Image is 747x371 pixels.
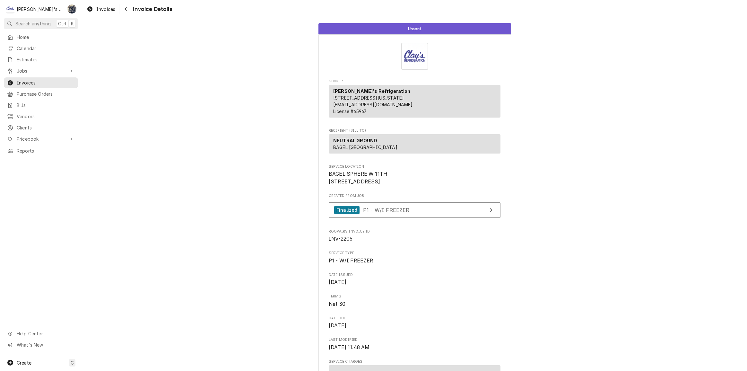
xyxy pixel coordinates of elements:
[4,77,78,88] a: Invoices
[329,193,500,221] div: Created From Job
[17,6,64,13] div: [PERSON_NAME]'s Refrigeration
[334,206,360,215] div: Finalized
[329,278,500,286] span: Date Issued
[363,207,410,213] span: P1 - W/I FREEZER
[329,202,500,218] a: View Job
[15,20,51,27] span: Search anything
[329,258,373,264] span: P1 - W/I FREEZER
[318,23,511,34] div: Status
[67,4,76,13] div: SB
[329,85,500,118] div: Sender
[329,79,500,120] div: Invoice Sender
[333,145,397,150] span: BAGEL [GEOGRAPHIC_DATA]
[4,111,78,122] a: Vendors
[4,340,78,350] a: Go to What's New
[329,134,500,156] div: Recipient (Bill To)
[329,235,500,243] span: Roopairs Invoice ID
[329,128,500,156] div: Invoice Recipient
[329,229,500,234] span: Roopairs Invoice ID
[333,102,413,107] a: [EMAIL_ADDRESS][DOMAIN_NAME]
[333,88,411,94] strong: [PERSON_NAME]'s Refrigeration
[329,134,500,154] div: Recipient (Bill To)
[131,5,172,13] span: Invoice Details
[4,32,78,42] a: Home
[4,54,78,65] a: Estimates
[4,66,78,76] a: Go to Jobs
[329,251,500,264] div: Service Type
[329,359,500,364] span: Service Charges
[4,134,78,144] a: Go to Pricebook
[401,43,428,70] img: Logo
[17,136,65,142] span: Pricebook
[329,170,500,185] span: Service Location
[17,113,75,120] span: Vendors
[67,4,76,13] div: Sarah Bendele's Avatar
[333,109,367,114] span: License # 65967
[96,6,115,13] span: Invoices
[329,272,500,278] span: Date Issued
[17,330,74,337] span: Help Center
[329,294,500,308] div: Terms
[329,301,345,307] span: Net 30
[329,279,346,285] span: [DATE]
[329,257,500,265] span: Service Type
[329,164,500,186] div: Service Location
[4,146,78,156] a: Reports
[329,337,500,351] div: Last Modified
[17,79,75,86] span: Invoices
[329,193,500,199] span: Created From Job
[17,341,74,348] span: What's New
[329,316,500,330] div: Date Due
[4,100,78,110] a: Bills
[329,294,500,299] span: Terms
[17,147,75,154] span: Reports
[17,124,75,131] span: Clients
[329,344,369,350] span: [DATE] 11:48 AM
[84,4,118,14] a: Invoices
[329,344,500,351] span: Last Modified
[4,18,78,29] button: Search anythingCtrlK
[4,328,78,339] a: Go to Help Center
[17,102,75,109] span: Bills
[121,4,131,14] button: Navigate back
[329,322,500,330] span: Date Due
[17,91,75,97] span: Purchase Orders
[329,164,500,169] span: Service Location
[329,251,500,256] span: Service Type
[408,27,421,31] span: Unsent
[71,359,74,366] span: C
[71,20,74,27] span: K
[17,67,65,74] span: Jobs
[6,4,15,13] div: Clay's Refrigeration's Avatar
[329,171,387,185] span: BAGEL SPHERE W 11TH [STREET_ADDRESS]
[4,122,78,133] a: Clients
[329,322,346,329] span: [DATE]
[6,4,15,13] div: C
[329,300,500,308] span: Terms
[329,236,352,242] span: INV-2205
[17,360,31,366] span: Create
[329,79,500,84] span: Sender
[333,138,377,143] strong: NEUTRAL GROUND
[17,45,75,52] span: Calendar
[58,20,66,27] span: Ctrl
[17,56,75,63] span: Estimates
[333,95,404,101] span: [STREET_ADDRESS][US_STATE]
[17,34,75,40] span: Home
[329,337,500,342] span: Last Modified
[4,89,78,99] a: Purchase Orders
[329,85,500,120] div: Sender
[329,128,500,133] span: Recipient (Bill To)
[329,316,500,321] span: Date Due
[329,229,500,243] div: Roopairs Invoice ID
[4,43,78,54] a: Calendar
[329,272,500,286] div: Date Issued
